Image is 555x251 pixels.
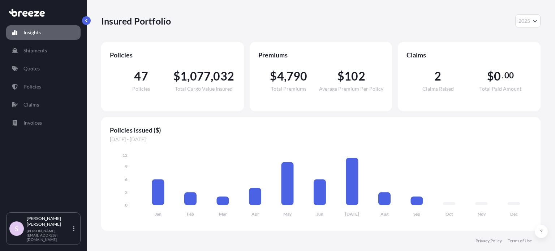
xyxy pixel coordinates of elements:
[175,86,233,91] span: Total Cargo Value Insured
[413,211,420,217] tspan: Sep
[211,70,213,82] span: ,
[6,61,81,76] a: Quotes
[406,51,532,59] span: Claims
[27,229,72,242] p: [PERSON_NAME][EMAIL_ADDRESS][DOMAIN_NAME]
[6,43,81,58] a: Shipments
[27,216,72,227] p: [PERSON_NAME] [PERSON_NAME]
[258,51,384,59] span: Premiums
[515,14,541,27] button: Year Selector
[287,70,307,82] span: 790
[187,70,190,82] span: ,
[345,211,359,217] tspan: [DATE]
[337,70,344,82] span: $
[23,47,47,54] p: Shipments
[6,25,81,40] a: Insights
[478,211,486,217] tspan: Nov
[23,119,42,126] p: Invoices
[434,70,441,82] span: 2
[487,70,494,82] span: $
[271,86,306,91] span: Total Premiums
[510,211,518,217] tspan: Dec
[446,211,453,217] tspan: Oct
[125,190,128,195] tspan: 3
[110,126,532,134] span: Policies Issued ($)
[422,86,454,91] span: Claims Raised
[134,70,148,82] span: 47
[476,238,502,244] a: Privacy Policy
[125,164,128,169] tspan: 9
[319,86,383,91] span: Average Premium Per Policy
[23,83,41,90] p: Policies
[380,211,389,217] tspan: Aug
[187,211,194,217] tspan: Feb
[508,238,532,244] a: Terms of Use
[23,29,41,36] p: Insights
[101,15,171,27] p: Insured Portfolio
[519,17,530,25] span: 2025
[502,73,504,78] span: .
[122,152,128,158] tspan: 12
[283,211,292,217] tspan: May
[180,70,187,82] span: 1
[251,211,259,217] tspan: Apr
[125,202,128,208] tspan: 0
[284,70,287,82] span: ,
[190,70,211,82] span: 077
[173,70,180,82] span: $
[155,211,162,217] tspan: Jan
[23,101,39,108] p: Claims
[270,70,277,82] span: $
[6,79,81,94] a: Policies
[125,177,128,182] tspan: 6
[219,211,227,217] tspan: Mar
[6,98,81,112] a: Claims
[317,211,323,217] tspan: Jun
[6,116,81,130] a: Invoices
[23,65,40,72] p: Quotes
[504,73,514,78] span: 00
[132,86,150,91] span: Policies
[277,70,284,82] span: 4
[110,51,235,59] span: Policies
[213,70,234,82] span: 032
[15,225,18,232] span: S
[344,70,365,82] span: 102
[110,136,532,143] span: [DATE] - [DATE]
[494,70,501,82] span: 0
[479,86,521,91] span: Total Paid Amount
